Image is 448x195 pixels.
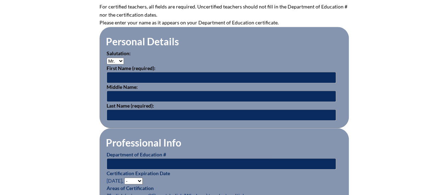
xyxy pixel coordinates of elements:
[107,50,131,56] label: Salutation:
[107,151,166,157] label: Department of Education #
[105,137,182,149] legend: Professional Info
[107,185,154,191] label: Areas of Certification
[105,35,180,47] legend: Personal Details
[107,178,123,184] span: [DATE],
[107,103,154,109] label: Last Name (required):
[107,65,155,71] label: First Name (required):
[100,3,349,19] p: For certified teachers, all fields are required. Uncertified teachers should not fill in the Depa...
[107,58,124,64] select: persons_salutation
[107,170,170,176] label: Certification Expiration Date
[107,84,138,90] label: Middle Name:
[100,19,349,27] p: Please enter your name as it appears on your Department of Education certificate.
